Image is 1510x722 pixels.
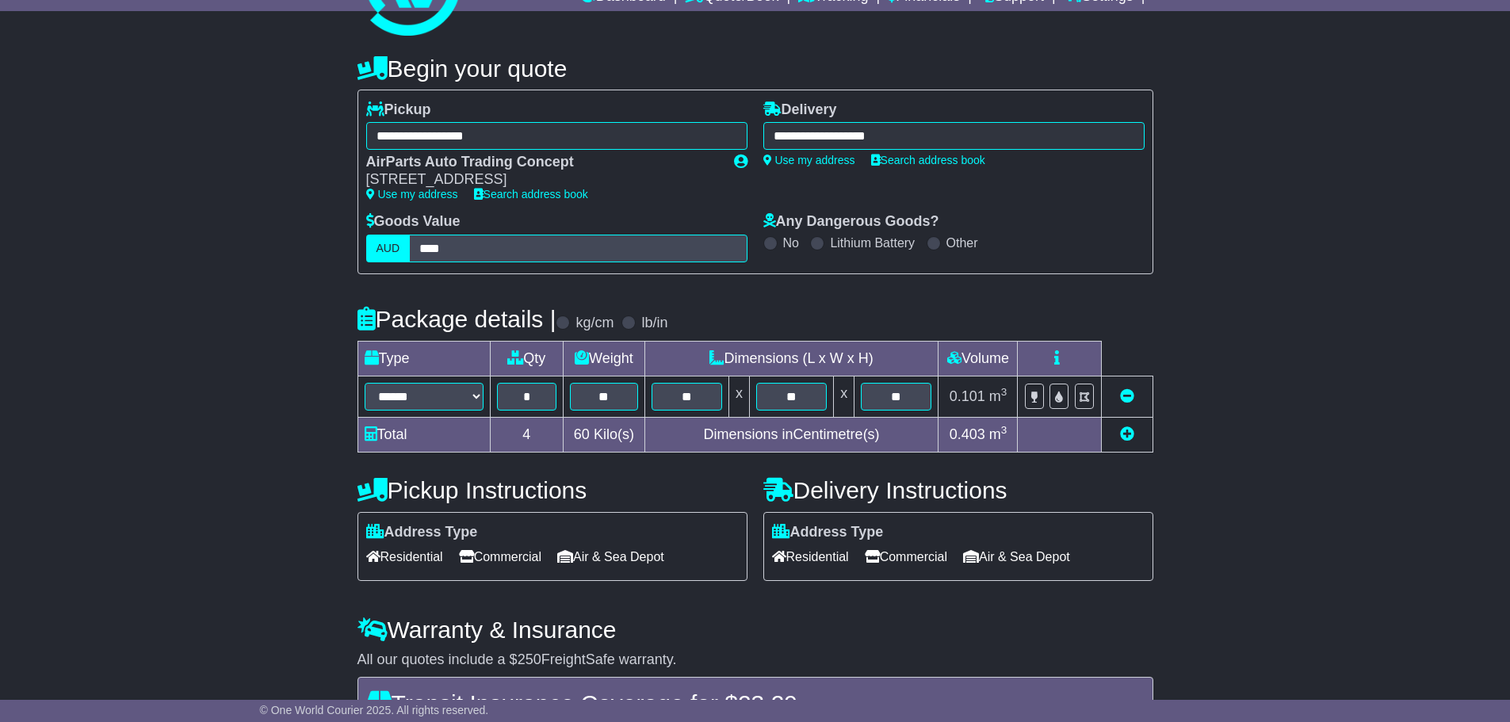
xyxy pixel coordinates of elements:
label: lb/in [641,315,667,332]
span: Air & Sea Depot [557,544,664,569]
h4: Begin your quote [357,55,1153,82]
span: 60 [574,426,590,442]
h4: Pickup Instructions [357,477,747,503]
span: Residential [772,544,849,569]
sup: 3 [1001,424,1007,436]
span: 250 [518,651,541,667]
td: Weight [564,341,645,376]
sup: 3 [1001,386,1007,398]
td: Dimensions (L x W x H) [644,341,938,376]
label: Address Type [366,524,478,541]
td: Qty [490,341,564,376]
a: Search address book [871,154,985,166]
label: kg/cm [575,315,614,332]
a: Remove this item [1120,388,1134,404]
a: Use my address [366,188,458,201]
span: © One World Courier 2025. All rights reserved. [260,704,489,716]
span: Residential [366,544,443,569]
label: AUD [366,235,411,262]
td: Dimensions in Centimetre(s) [644,417,938,452]
h4: Transit Insurance Coverage for $ [368,690,1143,716]
div: [STREET_ADDRESS] [366,171,718,189]
label: No [783,235,799,250]
span: Commercial [459,544,541,569]
h4: Warranty & Insurance [357,617,1153,643]
h4: Delivery Instructions [763,477,1153,503]
td: Kilo(s) [564,417,645,452]
a: Add new item [1120,426,1134,442]
a: Use my address [763,154,855,166]
label: Address Type [772,524,884,541]
label: Goods Value [366,213,461,231]
td: x [834,376,854,417]
span: m [989,388,1007,404]
label: Delivery [763,101,837,119]
span: 23.29 [738,690,797,716]
label: Pickup [366,101,431,119]
h4: Package details | [357,306,556,332]
td: Total [357,417,490,452]
span: 0.101 [950,388,985,404]
span: 0.403 [950,426,985,442]
td: x [728,376,749,417]
div: AirParts Auto Trading Concept [366,154,718,171]
label: Lithium Battery [830,235,915,250]
a: Search address book [474,188,588,201]
span: Air & Sea Depot [963,544,1070,569]
label: Other [946,235,978,250]
label: Any Dangerous Goods? [763,213,939,231]
span: Commercial [865,544,947,569]
td: 4 [490,417,564,452]
td: Volume [938,341,1018,376]
td: Type [357,341,490,376]
div: All our quotes include a $ FreightSafe warranty. [357,651,1153,669]
span: m [989,426,1007,442]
